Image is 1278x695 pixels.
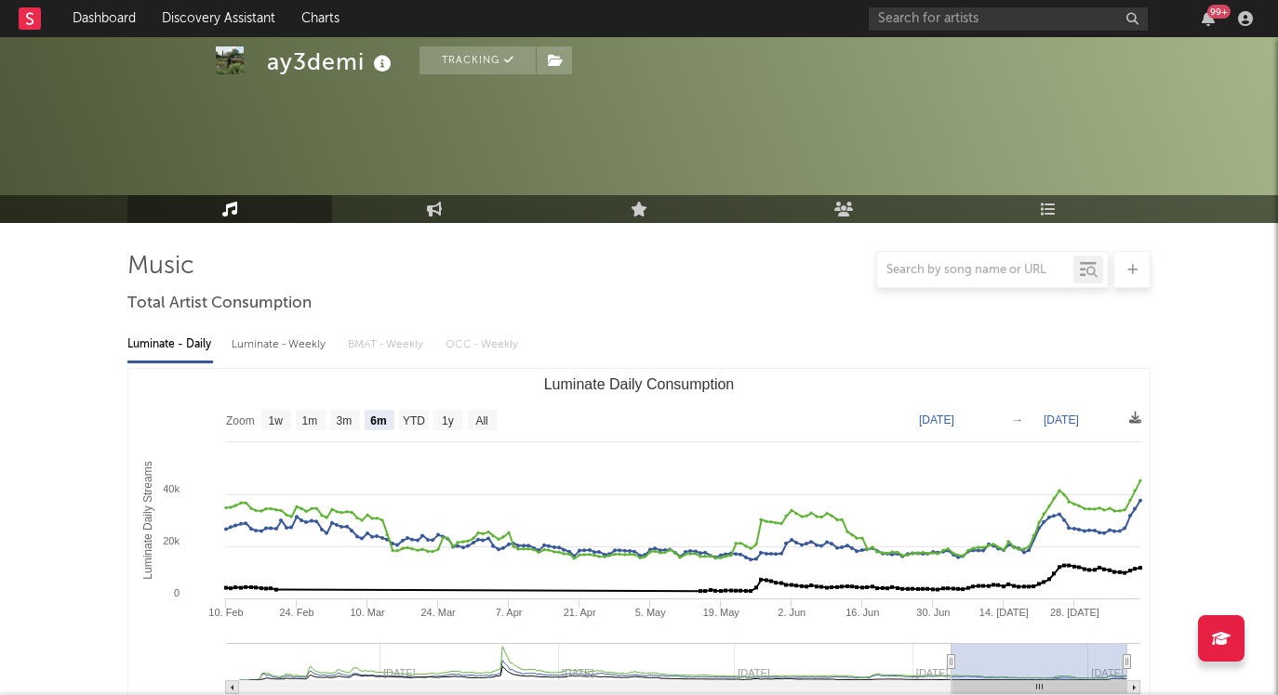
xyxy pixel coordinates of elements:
text: [DATE] [919,413,954,426]
div: 99 + [1207,5,1231,19]
text: 5. May [635,607,667,618]
text: 24. Mar [420,607,456,618]
text: 2. Jun [778,607,805,618]
text: Luminate Daily Consumption [544,376,735,392]
div: ay3demi [267,46,396,77]
text: 21. Apr [564,607,596,618]
text: 6m [370,414,386,427]
input: Search by song name or URL [877,263,1073,278]
text: 0 [174,587,180,598]
text: 28. [DATE] [1050,607,1099,618]
text: 10. Feb [208,607,243,618]
text: 20k [163,535,180,546]
text: 7. Apr [496,607,523,618]
text: 1m [302,414,318,427]
text: → [1012,413,1023,426]
text: 30. Jun [916,607,950,618]
text: 24. Feb [279,607,313,618]
div: Luminate - Daily [127,329,213,361]
text: Luminate Daily Streams [141,461,154,579]
text: 1w [269,414,284,427]
text: All [475,414,487,427]
span: Total Artist Consumption [127,293,312,315]
text: 16. Jun [845,607,879,618]
text: 3m [337,414,353,427]
text: Zoom [226,414,255,427]
button: Tracking [419,46,536,74]
text: 10. Mar [350,607,385,618]
button: 99+ [1202,11,1215,26]
text: 1y [442,414,454,427]
text: 40k [163,483,180,494]
text: 19. May [703,607,740,618]
text: 14. [DATE] [979,607,1029,618]
text: YTD [403,414,425,427]
div: Luminate - Weekly [232,329,329,361]
input: Search for artists [869,7,1148,31]
text: [DATE] [1044,413,1079,426]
